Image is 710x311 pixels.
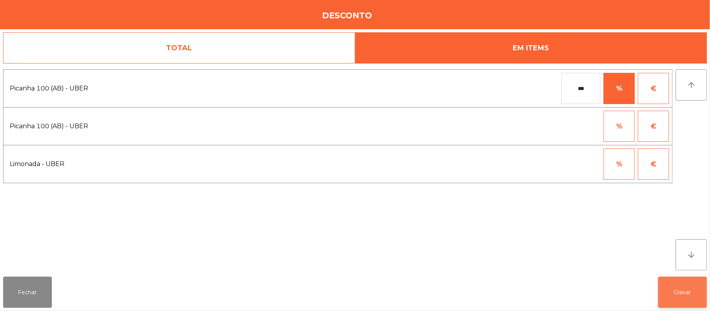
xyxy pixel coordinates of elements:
[604,73,635,104] button: %
[3,277,52,308] button: Fechar
[3,32,355,64] a: TOTAL
[687,80,696,90] i: arrow_upward
[638,111,669,142] button: €
[604,148,635,180] button: %
[10,120,322,132] span: Picanha 100 (AB) - UBER
[604,111,635,142] button: %
[10,83,322,94] span: Picanha 100 (AB) - UBER
[10,158,310,170] span: Limonada - UBER
[676,239,707,270] button: arrow_downward
[638,73,669,104] button: €
[676,69,707,101] button: arrow_upward
[355,32,707,64] a: EM ITEMS
[322,10,372,21] h4: Desconto
[687,250,696,260] i: arrow_downward
[638,148,669,180] button: €
[658,277,707,308] button: Gravar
